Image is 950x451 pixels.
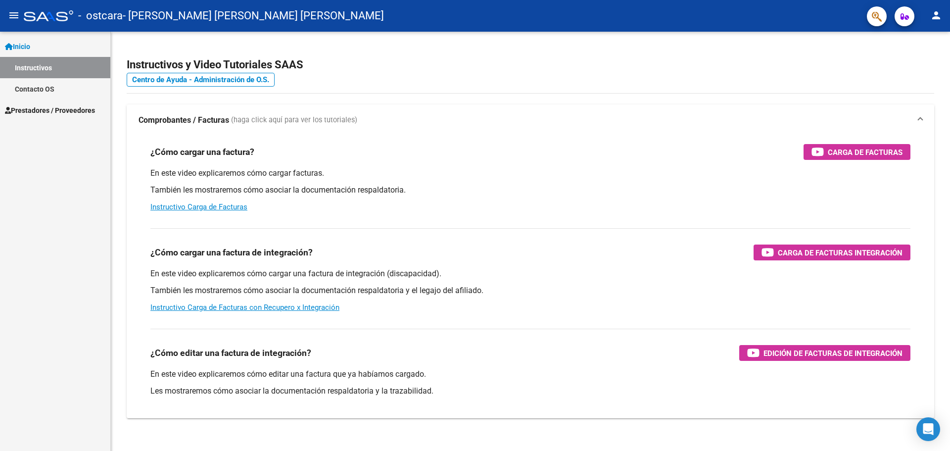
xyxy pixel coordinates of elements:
button: Carga de Facturas Integración [754,245,910,260]
p: También les mostraremos cómo asociar la documentación respaldatoria y el legajo del afiliado. [150,285,910,296]
span: Prestadores / Proveedores [5,105,95,116]
span: - ostcara [78,5,123,27]
a: Instructivo Carga de Facturas con Recupero x Integración [150,303,339,312]
mat-icon: menu [8,9,20,21]
span: Edición de Facturas de integración [763,347,902,359]
p: También les mostraremos cómo asociar la documentación respaldatoria. [150,185,910,196]
p: En este video explicaremos cómo editar una factura que ya habíamos cargado. [150,369,910,380]
p: En este video explicaremos cómo cargar facturas. [150,168,910,179]
div: Open Intercom Messenger [916,417,940,441]
strong: Comprobantes / Facturas [139,115,229,126]
a: Instructivo Carga de Facturas [150,202,247,211]
mat-icon: person [930,9,942,21]
h3: ¿Cómo editar una factura de integración? [150,346,311,360]
div: Comprobantes / Facturas (haga click aquí para ver los tutoriales) [127,136,934,418]
mat-expansion-panel-header: Comprobantes / Facturas (haga click aquí para ver los tutoriales) [127,104,934,136]
span: Carga de Facturas [828,146,902,158]
button: Carga de Facturas [804,144,910,160]
h2: Instructivos y Video Tutoriales SAAS [127,55,934,74]
a: Centro de Ayuda - Administración de O.S. [127,73,275,87]
span: Inicio [5,41,30,52]
span: (haga click aquí para ver los tutoriales) [231,115,357,126]
p: En este video explicaremos cómo cargar una factura de integración (discapacidad). [150,268,910,279]
h3: ¿Cómo cargar una factura de integración? [150,246,313,259]
span: - [PERSON_NAME] [PERSON_NAME] [PERSON_NAME] [123,5,384,27]
h3: ¿Cómo cargar una factura? [150,145,254,159]
p: Les mostraremos cómo asociar la documentación respaldatoria y la trazabilidad. [150,386,910,397]
span: Carga de Facturas Integración [778,247,902,259]
button: Edición de Facturas de integración [739,345,910,361]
